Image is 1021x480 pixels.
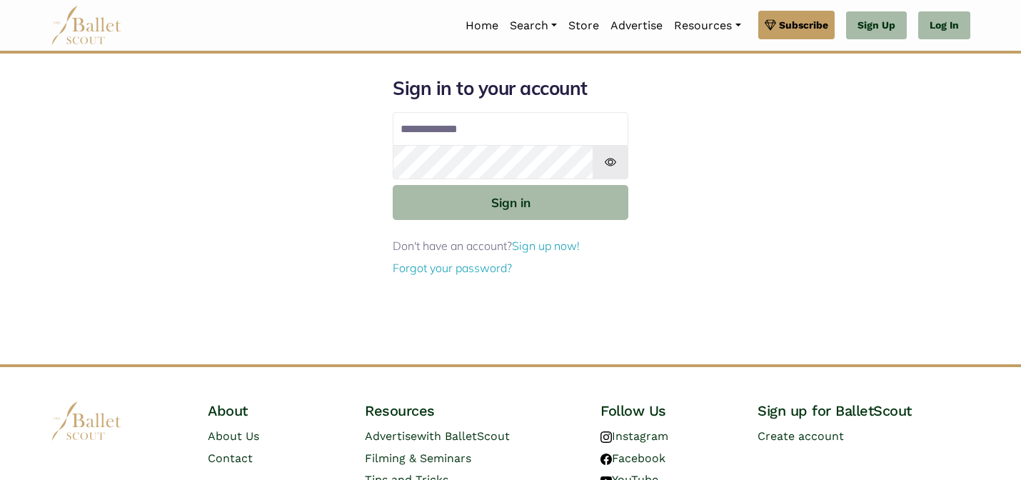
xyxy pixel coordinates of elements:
a: Create account [758,429,844,443]
p: Don't have an account? [393,237,628,256]
a: Sign Up [846,11,907,40]
a: Subscribe [758,11,835,39]
h4: Sign up for BalletScout [758,401,970,420]
button: Sign in [393,185,628,220]
a: Resources [668,11,746,41]
h4: Resources [365,401,578,420]
a: Advertise [605,11,668,41]
a: Home [460,11,504,41]
a: Advertisewith BalletScout [365,429,510,443]
a: About Us [208,429,259,443]
img: instagram logo [600,431,612,443]
span: with BalletScout [417,429,510,443]
img: facebook logo [600,454,612,465]
a: Sign up now! [512,239,580,253]
a: Contact [208,451,253,465]
h4: Follow Us [600,401,735,420]
a: Store [563,11,605,41]
a: Log In [918,11,970,40]
img: logo [51,401,122,441]
h4: About [208,401,342,420]
a: Search [504,11,563,41]
img: gem.svg [765,17,776,33]
h1: Sign in to your account [393,76,628,101]
a: Instagram [600,429,668,443]
a: Filming & Seminars [365,451,471,465]
span: Subscribe [779,17,828,33]
a: Facebook [600,451,665,465]
a: Forgot your password? [393,261,512,275]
